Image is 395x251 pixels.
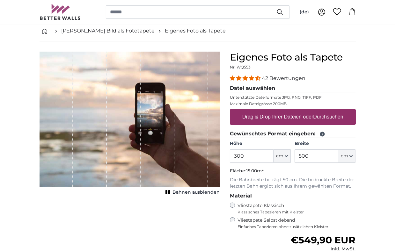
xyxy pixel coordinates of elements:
span: €549,90 EUR [291,234,355,246]
label: Vliestapete Selbstklebend [238,217,356,229]
u: Durchsuchen [313,114,343,119]
label: Breite [295,140,355,147]
span: cm [276,153,283,159]
label: Vliestapete Klassisch [238,203,350,215]
legend: Gewünschtes Format eingeben: [230,130,356,138]
label: Höhe [230,140,291,147]
nav: breadcrumbs [40,21,356,41]
p: Unterstützte Dateiformate JPG, PNG, TIFF, PDF. [230,95,356,100]
div: 1 of 1 [40,52,220,197]
span: Klassisches Tapezieren mit Kleister [238,210,350,215]
legend: Datei auswählen [230,84,356,92]
h1: Eigenes Foto als Tapete [230,52,356,63]
span: Einfaches Tapezieren ohne zusätzlichen Kleister [238,224,356,229]
span: cm [341,153,348,159]
button: Bahnen ausblenden [164,188,220,197]
a: [PERSON_NAME] Bild als Fototapete [61,27,155,35]
legend: Material [230,192,356,200]
button: (de) [295,6,314,18]
span: 15.00m² [246,168,264,174]
p: Maximale Dateigrösse 200MB. [230,101,356,106]
span: Nr. WQ553 [230,65,251,69]
span: Bahnen ausblenden [172,189,220,196]
span: 42 Bewertungen [262,75,305,81]
img: Betterwalls [40,4,81,20]
label: Drag & Drop Ihrer Dateien oder [240,111,346,123]
a: Eigenes Foto als Tapete [165,27,226,35]
span: 4.38 stars [230,75,262,81]
p: Fläche: [230,168,356,174]
button: cm [274,149,291,163]
p: Die Bahnbreite beträgt 50 cm. Die bedruckte Breite der letzten Bahn ergibt sich aus Ihrem gewählt... [230,177,356,190]
button: cm [338,149,355,163]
